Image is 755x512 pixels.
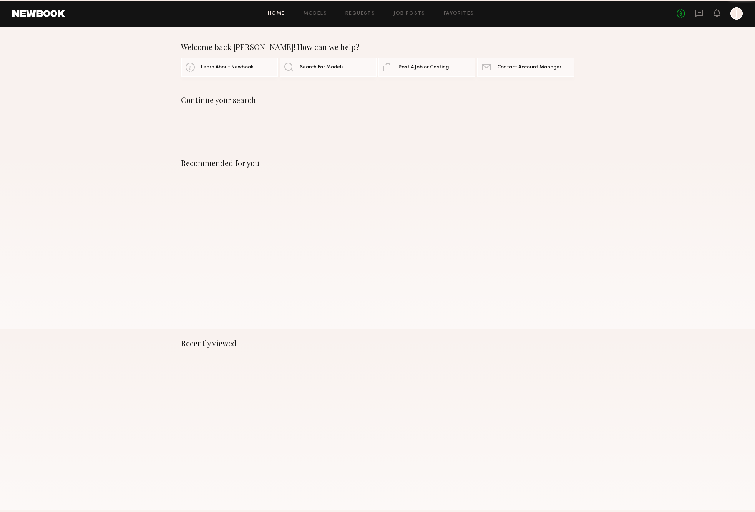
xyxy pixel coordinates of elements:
a: Models [304,11,327,16]
div: Recently viewed [181,339,574,348]
span: Search For Models [300,65,344,70]
a: Requests [345,11,375,16]
span: Learn About Newbook [201,65,254,70]
span: Post A Job or Casting [398,65,449,70]
span: Contact Account Manager [497,65,561,70]
a: Home [268,11,285,16]
a: Learn About Newbook [181,58,278,77]
a: Post A Job or Casting [378,58,475,77]
div: Recommended for you [181,158,574,168]
div: Continue your search [181,95,574,105]
a: Search For Models [280,58,377,77]
a: Favorites [444,11,474,16]
a: Contact Account Manager [477,58,574,77]
a: J [730,7,743,20]
div: Welcome back [PERSON_NAME]! How can we help? [181,42,574,52]
a: Job Posts [393,11,425,16]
